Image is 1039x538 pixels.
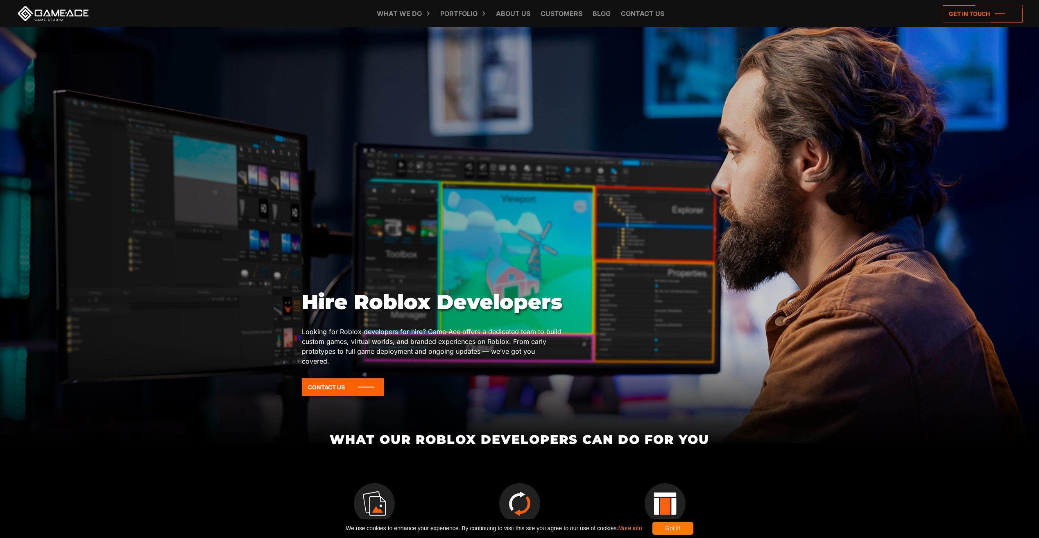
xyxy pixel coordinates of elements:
div: Got it! [652,522,693,535]
p: Looking for Roblox developers for hire? Game-Ace offers a dedicated team to build custom games, v... [302,327,563,366]
span: We use cookies to enhance your experience. By continuing to visit this site you agree to our use ... [346,522,642,535]
a: Contact Us [302,378,384,396]
a: More info [618,525,642,531]
a: Get in touch [943,5,1023,23]
h2: What Our Roblox Developers Can Do for You [301,433,738,446]
img: Ui ux game design icon [645,483,686,524]
h1: Hire Roblox Developers [302,290,563,314]
img: Full cycle testing icon [499,483,540,524]
img: Prototyping icon services [354,483,395,524]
